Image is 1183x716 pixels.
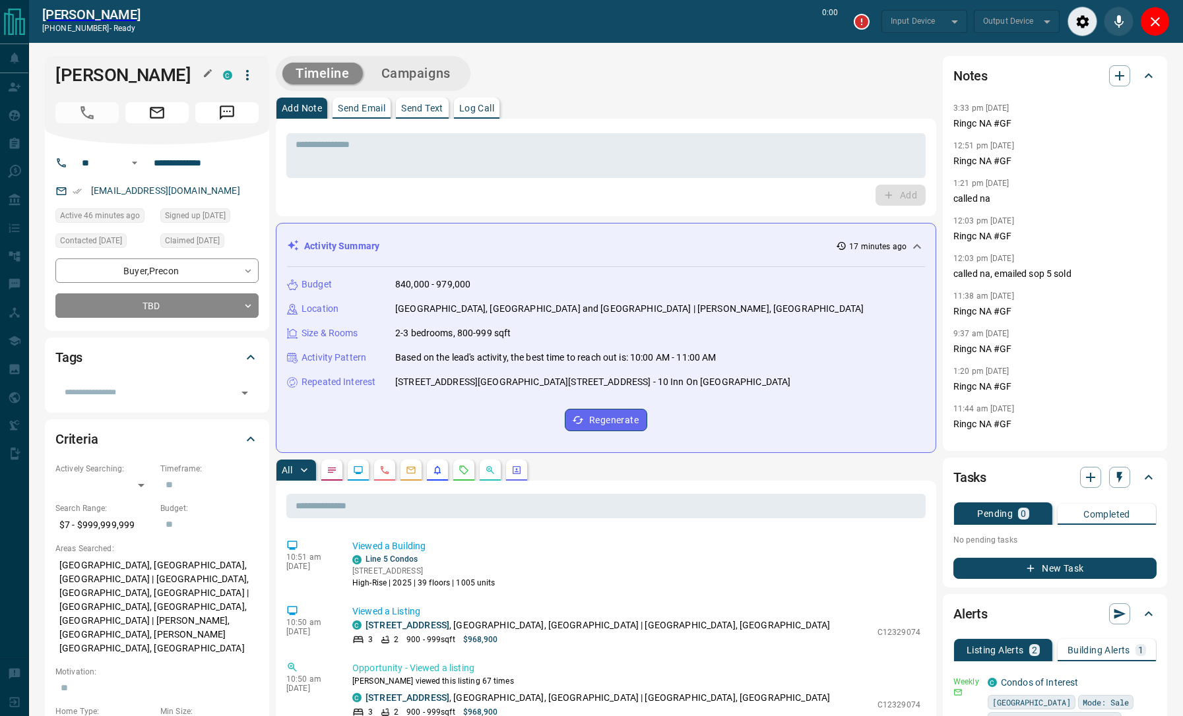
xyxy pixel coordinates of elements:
div: condos.ca [352,555,362,564]
div: Close [1140,7,1170,36]
a: [PERSON_NAME] [42,7,141,22]
a: Condos of Interest [1001,677,1078,688]
div: Activity Summary17 minutes ago [287,234,925,258]
p: Viewed a Building [352,539,920,553]
span: Signed up [DATE] [165,209,226,222]
h2: Notes [953,65,988,86]
p: Weekly [953,676,980,688]
p: Repeated Interest [302,375,375,389]
svg: Listing Alerts [432,465,443,475]
p: Ringc NA #GF [953,305,1157,318]
p: [DATE] [286,562,333,571]
p: Ringc NA #GF [953,380,1157,394]
a: [STREET_ADDRESS] [366,692,449,703]
p: Based on the lead's activity, the best time to reach out is: 10:00 AM - 11:00 AM [395,351,717,365]
p: Ringc NA #GF [953,229,1157,243]
h2: Tags [55,347,82,368]
p: C12329074 [878,626,920,638]
svg: Email [953,688,963,697]
p: [STREET_ADDRESS][GEOGRAPHIC_DATA][STREET_ADDRESS] - 10 Inn On [GEOGRAPHIC_DATA] [395,375,790,389]
span: ready [113,24,136,33]
span: Claimed [DATE] [165,234,220,247]
div: Tue Aug 06 2024 [160,208,259,227]
svg: Email Verified [73,187,82,196]
div: Sat Aug 16 2025 [55,208,154,227]
p: Viewed a Listing [352,605,920,618]
p: 11:44 am [DATE] [953,404,1014,413]
button: Open [236,384,254,402]
div: TBD [55,293,259,318]
div: Notes [953,60,1157,92]
div: Tasks [953,462,1157,493]
p: 2 [394,634,399,645]
p: Location [302,302,338,316]
p: called na, emailed sop 5 sold [953,267,1157,281]
p: 1:21 pm [DATE] [953,179,1009,188]
p: Ringc NA #GF [953,117,1157,131]
p: [GEOGRAPHIC_DATA], [GEOGRAPHIC_DATA] and [GEOGRAPHIC_DATA] | [PERSON_NAME], [GEOGRAPHIC_DATA] [395,302,864,316]
svg: Lead Browsing Activity [353,465,364,475]
div: Tags [55,342,259,373]
p: [PHONE_NUMBER] - [42,22,141,34]
a: [EMAIL_ADDRESS][DOMAIN_NAME] [91,185,240,196]
p: 10:51 am [286,552,333,562]
p: 17 minutes ago [849,241,907,253]
div: condos.ca [223,71,232,80]
p: [STREET_ADDRESS] [352,565,496,577]
p: 840,000 - 979,000 [395,278,470,291]
p: All [282,465,292,475]
p: 1:20 pm [DATE] [953,367,1009,376]
span: Message [195,102,259,123]
p: [GEOGRAPHIC_DATA], [GEOGRAPHIC_DATA], [GEOGRAPHIC_DATA] | [GEOGRAPHIC_DATA], [GEOGRAPHIC_DATA], [... [55,554,259,659]
p: Opportunity - Viewed a listing [352,661,920,675]
p: , [GEOGRAPHIC_DATA], [GEOGRAPHIC_DATA] | [GEOGRAPHIC_DATA], [GEOGRAPHIC_DATA] [366,618,830,632]
p: Ringc NA #GF [953,417,1157,431]
div: Thu Aug 07 2025 [55,233,154,252]
div: condos.ca [988,678,997,687]
p: Completed [1083,510,1130,519]
p: Size & Rooms [302,326,358,340]
p: 3:33 pm [DATE] [953,104,1009,113]
p: Send Email [338,104,385,113]
p: called na [953,192,1157,206]
h2: Alerts [953,603,988,624]
p: 900 - 999 sqft [406,634,455,645]
p: Budget [302,278,332,291]
p: High-Rise | 2025 | 39 floors | 1005 units [352,577,496,589]
p: 11:38 am [DATE] [953,291,1014,301]
p: Ringc NA #GF [953,342,1157,356]
svg: Opportunities [485,465,496,475]
h2: Tasks [953,467,986,488]
span: Call [55,102,119,123]
p: 9:37 am [DATE] [953,329,1009,338]
p: 1 [1138,645,1143,655]
p: Add Note [282,104,322,113]
span: Mode: Sale [1083,696,1129,709]
p: 12:03 pm [DATE] [953,216,1014,225]
a: Line 5 Condos [366,554,418,564]
p: Ringc NA #GF [953,154,1157,168]
div: Wed Aug 07 2024 [160,233,259,252]
p: Motivation: [55,666,259,678]
button: Regenerate [565,409,647,431]
p: 10:50 am [286,618,333,627]
p: Activity Pattern [302,351,366,365]
div: Audio Settings [1068,7,1097,36]
p: 0:00 [822,7,838,36]
svg: Requests [459,465,469,475]
p: Areas Searched: [55,543,259,554]
p: 3 [368,634,373,645]
p: C12329074 [878,699,920,711]
div: Buyer , Precon [55,258,259,283]
p: $7 - $999,999,999 [55,514,154,536]
h1: [PERSON_NAME] [55,65,203,86]
p: No pending tasks [953,530,1157,550]
p: 10:50 am [286,674,333,684]
p: 2 [1032,645,1037,655]
p: Timeframe: [160,463,259,475]
p: [DATE] [286,627,333,636]
p: Send Text [401,104,443,113]
button: New Task [953,558,1157,579]
svg: Calls [379,465,390,475]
